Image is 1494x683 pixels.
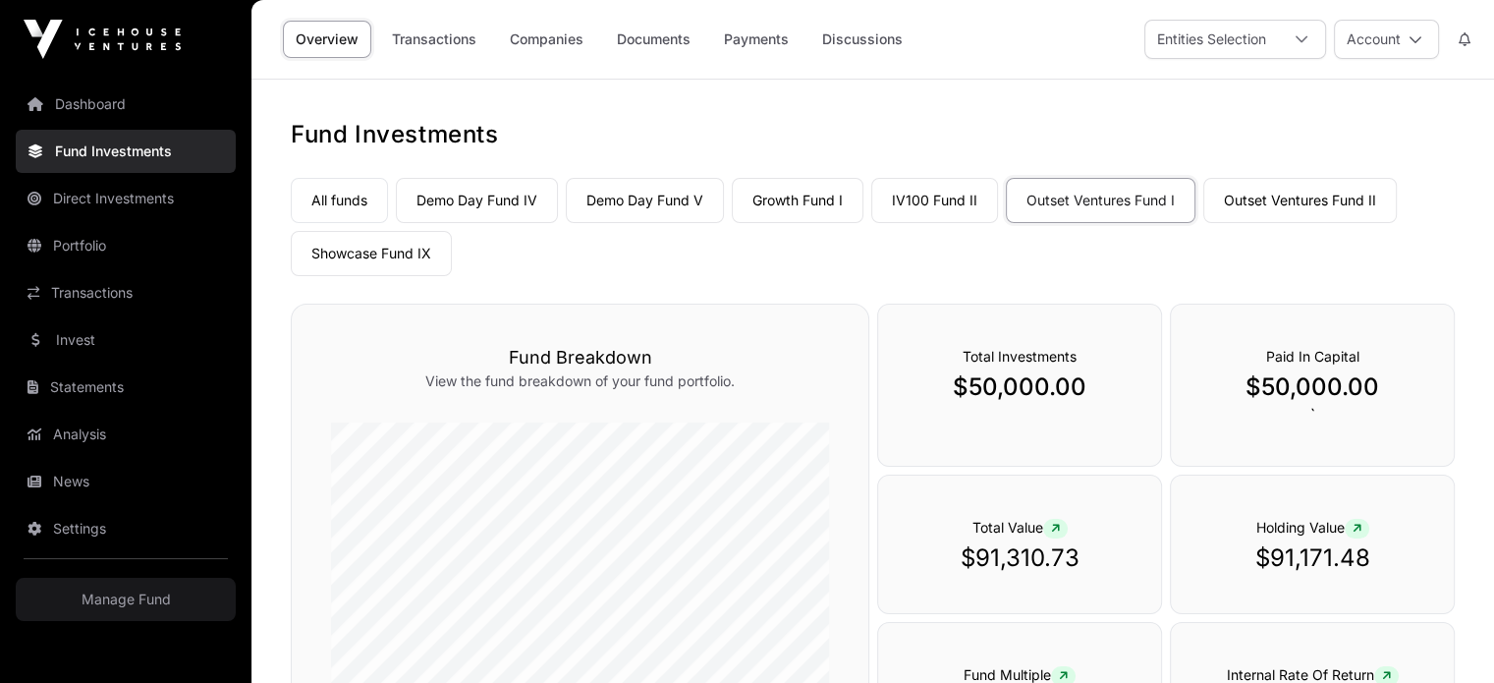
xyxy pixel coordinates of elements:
a: Discussions [809,21,915,58]
a: Demo Day Fund V [566,178,724,223]
a: Fund Investments [16,130,236,173]
span: Internal Rate Of Return [1227,666,1399,683]
div: ` [1170,304,1455,467]
img: Icehouse Ventures Logo [24,20,181,59]
a: Analysis [16,413,236,456]
a: Growth Fund I [732,178,863,223]
p: $50,000.00 [1210,371,1414,403]
a: Dashboard [16,83,236,126]
a: Direct Investments [16,177,236,220]
p: $50,000.00 [917,371,1122,403]
p: $91,310.73 [917,542,1122,574]
h3: Fund Breakdown [331,344,829,371]
a: News [16,460,236,503]
p: View the fund breakdown of your fund portfolio. [331,371,829,391]
a: IV100 Fund II [871,178,998,223]
a: Outset Ventures Fund II [1203,178,1397,223]
a: Transactions [16,271,236,314]
span: Holding Value [1256,519,1369,536]
a: Statements [16,366,236,409]
span: Fund Multiple [964,666,1076,683]
a: Settings [16,507,236,550]
a: Showcase Fund IX [291,231,452,276]
div: Entities Selection [1145,21,1278,58]
h1: Fund Investments [291,119,1455,150]
a: Manage Fund [16,578,236,621]
a: Companies [497,21,596,58]
a: Documents [604,21,703,58]
a: Invest [16,318,236,362]
p: $91,171.48 [1210,542,1414,574]
span: Total Value [972,519,1068,536]
a: Overview [283,21,371,58]
a: Portfolio [16,224,236,267]
button: Account [1334,20,1439,59]
span: Total Investments [963,348,1077,365]
a: Demo Day Fund IV [396,178,558,223]
a: Payments [711,21,802,58]
a: Outset Ventures Fund I [1006,178,1195,223]
a: All funds [291,178,388,223]
a: Transactions [379,21,489,58]
span: Paid In Capital [1266,348,1359,365]
iframe: Chat Widget [1396,589,1494,683]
